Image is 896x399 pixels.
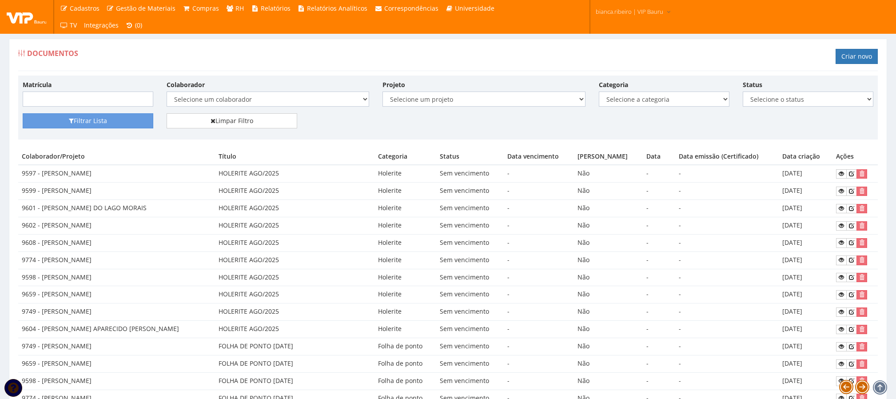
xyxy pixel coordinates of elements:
[436,183,504,200] td: Sem vencimento
[374,269,436,286] td: Holerite
[436,355,504,372] td: Sem vencimento
[18,183,215,200] td: 9599 - [PERSON_NAME]
[235,4,244,12] span: RH
[779,234,832,251] td: [DATE]
[436,234,504,251] td: Sem vencimento
[18,269,215,286] td: 9598 - [PERSON_NAME]
[215,183,374,200] td: HOLERITE AGO/2025
[56,17,80,34] a: TV
[374,303,436,321] td: Holerite
[374,165,436,182] td: Holerite
[436,217,504,234] td: Sem vencimento
[436,165,504,182] td: Sem vencimento
[135,21,142,29] span: (0)
[574,217,642,234] td: Não
[215,338,374,355] td: FOLHA DE PONTO [DATE]
[675,321,779,338] td: -
[215,251,374,269] td: HOLERITE AGO/2025
[643,165,675,182] td: -
[215,217,374,234] td: HOLERITE AGO/2025
[675,355,779,372] td: -
[643,217,675,234] td: -
[574,286,642,303] td: Não
[436,148,504,165] th: Status
[374,200,436,217] td: Holerite
[70,4,100,12] span: Cadastros
[643,183,675,200] td: -
[215,200,374,217] td: HOLERITE AGO/2025
[504,234,574,251] td: -
[18,251,215,269] td: 9774 - [PERSON_NAME]
[18,286,215,303] td: 9659 - [PERSON_NAME]
[643,355,675,372] td: -
[779,303,832,321] td: [DATE]
[18,234,215,251] td: 9608 - [PERSON_NAME]
[18,303,215,321] td: 9749 - [PERSON_NAME]
[643,372,675,390] td: -
[504,165,574,182] td: -
[779,165,832,182] td: [DATE]
[374,355,436,372] td: Folha de ponto
[675,183,779,200] td: -
[779,355,832,372] td: [DATE]
[504,286,574,303] td: -
[675,200,779,217] td: -
[779,372,832,390] td: [DATE]
[307,4,367,12] span: Relatórios Analíticos
[374,321,436,338] td: Holerite
[643,251,675,269] td: -
[836,49,878,64] a: Criar novo
[374,217,436,234] td: Holerite
[675,372,779,390] td: -
[192,4,219,12] span: Compras
[384,4,438,12] span: Correspondências
[574,372,642,390] td: Não
[7,10,47,24] img: logo
[779,148,832,165] th: Data criação
[215,321,374,338] td: HOLERITE AGO/2025
[574,338,642,355] td: Não
[374,251,436,269] td: Holerite
[643,303,675,321] td: -
[504,217,574,234] td: -
[675,338,779,355] td: -
[574,303,642,321] td: Não
[643,269,675,286] td: -
[374,183,436,200] td: Holerite
[504,321,574,338] td: -
[504,183,574,200] td: -
[643,148,675,165] th: Data
[779,321,832,338] td: [DATE]
[84,21,119,29] span: Integrações
[18,355,215,372] td: 9659 - [PERSON_NAME]
[832,148,878,165] th: Ações
[374,372,436,390] td: Folha de ponto
[167,80,205,89] label: Colaborador
[436,286,504,303] td: Sem vencimento
[215,372,374,390] td: FOLHA DE PONTO [DATE]
[23,113,153,128] button: Filtrar Lista
[504,372,574,390] td: -
[374,234,436,251] td: Holerite
[599,80,628,89] label: Categoria
[779,286,832,303] td: [DATE]
[504,200,574,217] td: -
[436,321,504,338] td: Sem vencimento
[574,355,642,372] td: Não
[18,372,215,390] td: 9598 - [PERSON_NAME]
[436,303,504,321] td: Sem vencimento
[574,251,642,269] td: Não
[574,234,642,251] td: Não
[436,338,504,355] td: Sem vencimento
[436,200,504,217] td: Sem vencimento
[18,217,215,234] td: 9602 - [PERSON_NAME]
[215,234,374,251] td: HOLERITE AGO/2025
[779,251,832,269] td: [DATE]
[596,7,663,16] span: bianca.ribeiro | VIP Bauru
[18,321,215,338] td: 9604 - [PERSON_NAME] APARECIDO [PERSON_NAME]
[779,217,832,234] td: [DATE]
[779,183,832,200] td: [DATE]
[122,17,146,34] a: (0)
[504,303,574,321] td: -
[643,200,675,217] td: -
